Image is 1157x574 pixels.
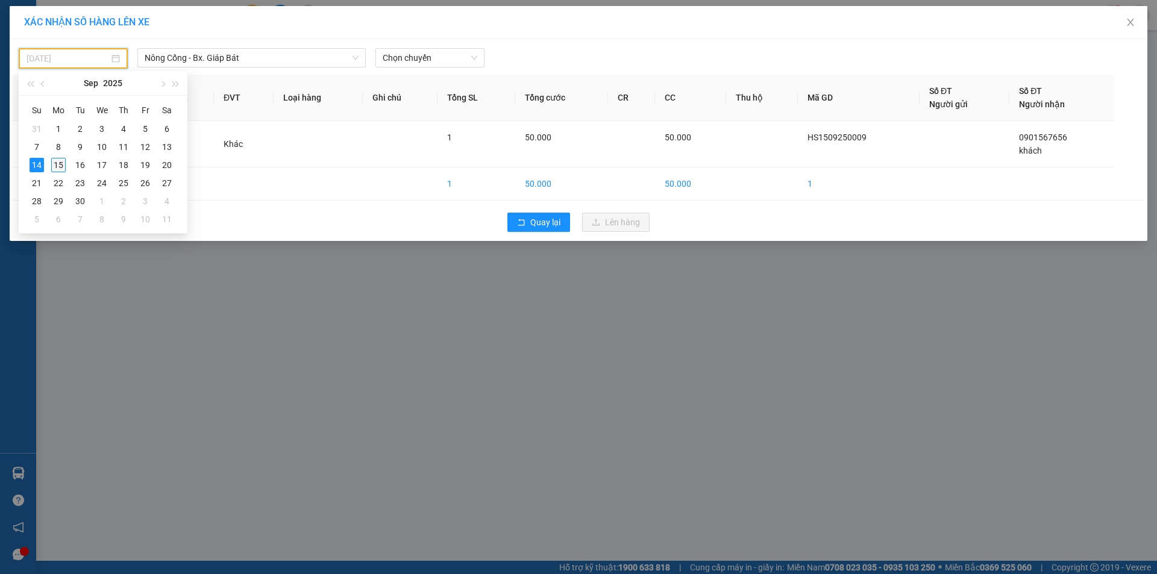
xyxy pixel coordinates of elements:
[73,194,87,208] div: 30
[73,158,87,172] div: 16
[1126,17,1135,27] span: close
[30,122,44,136] div: 31
[30,140,44,154] div: 7
[91,156,113,174] td: 2025-09-17
[156,192,178,210] td: 2025-10-04
[51,212,66,226] div: 6
[69,101,91,120] th: Tu
[51,158,66,172] div: 15
[156,156,178,174] td: 2025-09-20
[138,194,152,208] div: 3
[138,140,152,154] div: 12
[1019,146,1042,155] span: khách
[51,176,66,190] div: 22
[169,75,214,121] th: SL
[134,156,156,174] td: 2025-09-19
[156,101,178,120] th: Sa
[134,101,156,120] th: Fr
[113,156,134,174] td: 2025-09-18
[27,52,109,65] input: 14/09/2025
[30,212,44,226] div: 5
[145,49,359,67] span: Nông Cống - Bx. Giáp Bát
[69,138,91,156] td: 2025-09-09
[515,75,608,121] th: Tổng cước
[91,120,113,138] td: 2025-09-03
[160,158,174,172] div: 20
[73,122,87,136] div: 2
[26,192,48,210] td: 2025-09-28
[48,156,69,174] td: 2025-09-15
[352,54,359,61] span: down
[103,71,122,95] button: 2025
[48,66,113,92] strong: PHIẾU BIÊN NHẬN
[91,138,113,156] td: 2025-09-10
[138,122,152,136] div: 5
[73,176,87,190] div: 23
[48,101,69,120] th: Mo
[26,156,48,174] td: 2025-09-14
[1114,6,1147,40] button: Close
[214,121,274,167] td: Khác
[156,138,178,156] td: 2025-09-13
[156,120,178,138] td: 2025-09-06
[116,212,131,226] div: 9
[160,140,174,154] div: 13
[48,192,69,210] td: 2025-09-29
[929,99,968,109] span: Người gửi
[807,133,867,142] span: HS1509250009
[30,194,44,208] div: 28
[26,210,48,228] td: 2025-10-05
[26,101,48,120] th: Su
[13,121,67,167] td: 1
[655,75,726,121] th: CC
[134,192,156,210] td: 2025-10-03
[437,75,515,121] th: Tổng SL
[160,194,174,208] div: 4
[515,167,608,201] td: 50.000
[116,122,131,136] div: 4
[116,158,131,172] div: 18
[447,133,452,142] span: 1
[95,158,109,172] div: 17
[582,213,650,232] button: uploadLên hàng
[517,218,525,228] span: rollback
[95,122,109,136] div: 3
[95,140,109,154] div: 10
[363,75,437,121] th: Ghi chú
[48,120,69,138] td: 2025-09-01
[51,122,66,136] div: 1
[95,176,109,190] div: 24
[26,138,48,156] td: 2025-09-07
[73,212,87,226] div: 7
[138,158,152,172] div: 19
[1019,99,1065,109] span: Người nhận
[73,140,87,154] div: 9
[51,140,66,154] div: 8
[116,176,131,190] div: 25
[48,210,69,228] td: 2025-10-06
[798,75,920,121] th: Mã GD
[48,174,69,192] td: 2025-09-22
[1019,86,1042,96] span: Số ĐT
[929,86,952,96] span: Số ĐT
[437,167,515,201] td: 1
[665,133,691,142] span: 50.000
[134,120,156,138] td: 2025-09-05
[91,101,113,120] th: We
[134,210,156,228] td: 2025-10-10
[138,176,152,190] div: 26
[160,212,174,226] div: 11
[160,122,174,136] div: 6
[214,75,274,121] th: ĐVT
[726,75,798,121] th: Thu hộ
[156,210,178,228] td: 2025-10-11
[48,138,69,156] td: 2025-09-08
[69,192,91,210] td: 2025-09-30
[138,212,152,226] div: 10
[1019,133,1067,142] span: 0901567656
[91,192,113,210] td: 2025-10-01
[116,140,131,154] div: 11
[128,49,199,61] span: HS1509250009
[113,192,134,210] td: 2025-10-02
[113,101,134,120] th: Th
